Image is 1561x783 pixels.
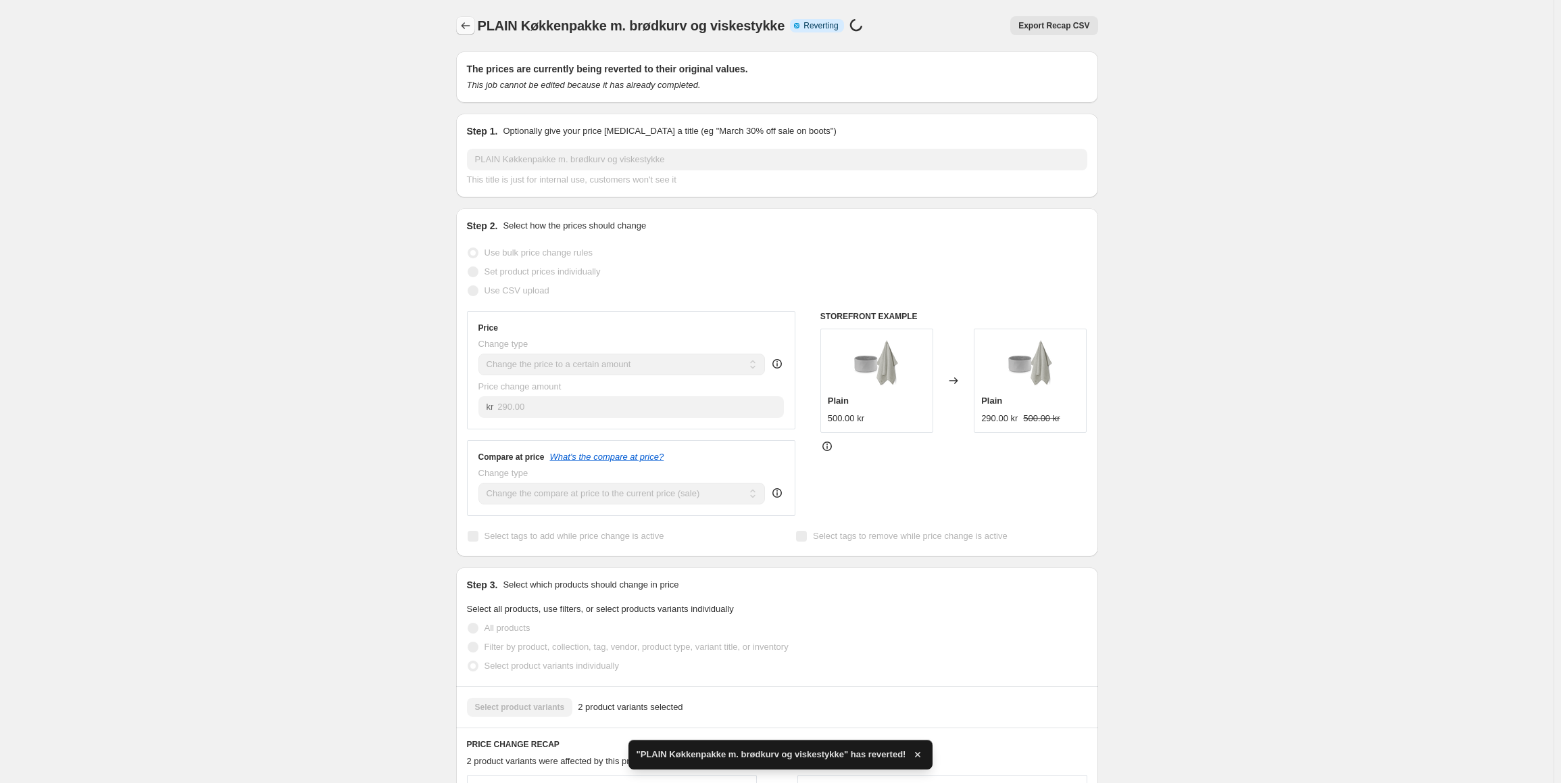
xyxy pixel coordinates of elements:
[550,452,664,462] button: What's the compare at price?
[467,80,701,90] i: This job cannot be edited because it has already completed.
[487,402,494,412] span: kr
[467,124,498,138] h2: Step 1.
[485,661,619,671] span: Select product variants individually
[456,16,475,35] button: Price change jobs
[485,247,593,258] span: Use bulk price change rules
[1018,20,1089,31] span: Export Recap CSV
[803,20,838,31] span: Reverting
[467,62,1087,76] h2: The prices are currently being reverted to their original values.
[478,323,498,333] h3: Price
[770,357,784,371] div: help
[503,124,836,138] p: Optionally give your price [MEDICAL_DATA] a title (eg "March 30% off sale on boots")
[828,396,849,406] span: Plain
[503,219,646,233] p: Select how the prices should change
[478,468,528,478] span: Change type
[981,396,1002,406] span: Plain
[485,266,601,277] span: Set product prices individually
[485,642,789,652] span: Filter by product, collection, tag, vendor, product type, variant title, or inventory
[770,486,784,500] div: help
[467,604,734,614] span: Select all products, use filters, or select products variants individually
[478,381,562,391] span: Price change amount
[485,285,549,295] span: Use CSV upload
[828,412,864,425] div: 500.00 kr
[485,623,530,633] span: All products
[578,701,683,714] span: 2 product variants selected
[467,174,676,185] span: This title is just for internal use, customers won't see it
[467,739,1087,750] h6: PRICE CHANGE RECAP
[1023,412,1060,425] strike: 500.00 kr
[485,531,664,541] span: Select tags to add while price change is active
[1003,336,1058,390] img: PLAIN_bread-basket_tea-towel_Grey_01_1200x1200px_80x.png
[981,412,1018,425] div: 290.00 kr
[467,578,498,592] h2: Step 3.
[849,336,903,390] img: PLAIN_bread-basket_tea-towel_Grey_01_1200x1200px_80x.png
[478,18,785,33] span: PLAIN Køkkenpakke m. brødkurv og viskestykke
[1010,16,1097,35] button: Export Recap CSV
[497,396,784,418] input: 80.00
[478,452,545,462] h3: Compare at price
[467,756,675,766] span: 2 product variants were affected by this price change:
[503,578,678,592] p: Select which products should change in price
[637,748,906,761] span: "PLAIN Køkkenpakke m. brødkurv og viskestykke" has reverted!
[467,219,498,233] h2: Step 2.
[813,531,1008,541] span: Select tags to remove while price change is active
[467,149,1087,170] input: 30% off holiday sale
[820,311,1087,322] h6: STOREFRONT EXAMPLE
[478,339,528,349] span: Change type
